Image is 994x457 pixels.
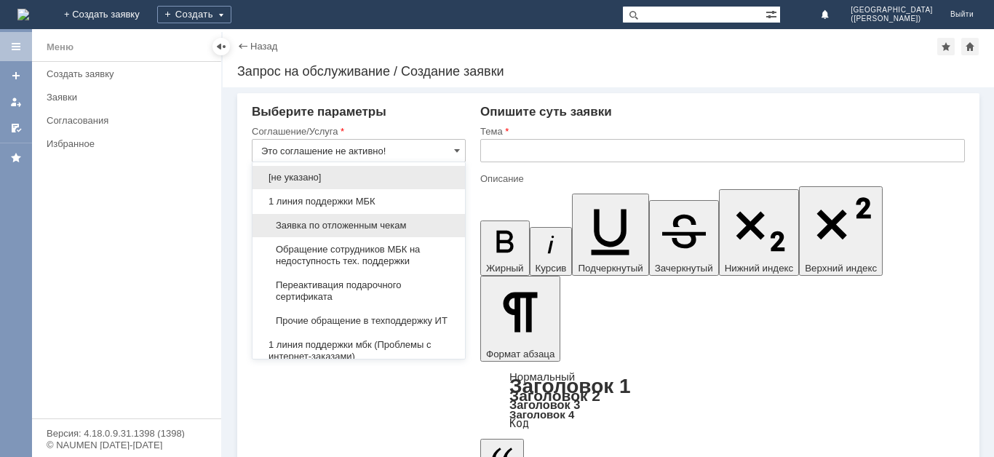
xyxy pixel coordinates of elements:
[237,64,979,79] div: Запрос на обслуживание / Создание заявки
[725,263,794,274] span: Нижний индекс
[4,90,28,114] a: Мои заявки
[480,372,965,429] div: Формат абзаца
[937,38,955,55] div: Добавить в избранное
[17,9,29,20] img: logo
[47,115,212,126] div: Согласования
[47,68,212,79] div: Создать заявку
[509,387,600,404] a: Заголовок 2
[261,279,456,303] span: Переактивация подарочного сертификата
[480,127,962,136] div: Тема
[47,429,207,438] div: Версия: 4.18.0.9.31.1398 (1398)
[509,375,631,397] a: Заголовок 1
[805,263,877,274] span: Верхний индекс
[250,41,277,52] a: Назад
[47,440,207,450] div: © NAUMEN [DATE]-[DATE]
[47,92,212,103] div: Заявки
[261,244,456,267] span: Обращение сотрудников МБК на недоступность тех. поддержки
[509,417,529,430] a: Код
[851,15,933,23] span: ([PERSON_NAME])
[486,263,524,274] span: Жирный
[480,105,612,119] span: Опишите суть заявки
[157,6,231,23] div: Создать
[649,200,719,276] button: Зачеркнутый
[851,6,933,15] span: [GEOGRAPHIC_DATA]
[47,138,196,149] div: Избранное
[17,9,29,20] a: Перейти на домашнюю страницу
[252,105,386,119] span: Выберите параметры
[799,186,883,276] button: Верхний индекс
[261,196,456,207] span: 1 линия поддержки МБК
[509,398,580,411] a: Заголовок 3
[47,39,73,56] div: Меню
[4,116,28,140] a: Мои согласования
[719,189,800,276] button: Нижний индекс
[486,349,554,359] span: Формат абзаца
[480,174,962,183] div: Описание
[572,194,648,276] button: Подчеркнутый
[41,63,218,85] a: Создать заявку
[212,38,230,55] div: Скрыть меню
[509,408,574,421] a: Заголовок 4
[509,370,575,383] a: Нормальный
[261,339,456,362] span: 1 линия поддержки мбк (Проблемы с интернет-заказами)
[252,127,463,136] div: Соглашение/Услуга
[766,7,780,20] span: Расширенный поиск
[961,38,979,55] div: Сделать домашней страницей
[261,315,456,327] span: Прочие обращение в техподдержку ИТ
[655,263,713,274] span: Зачеркнутый
[41,109,218,132] a: Согласования
[578,263,643,274] span: Подчеркнутый
[261,172,456,183] span: [не указано]
[261,220,456,231] span: Заявка по отложенным чекам
[480,276,560,362] button: Формат абзаца
[4,64,28,87] a: Создать заявку
[480,220,530,276] button: Жирный
[41,86,218,108] a: Заявки
[530,227,573,276] button: Курсив
[536,263,567,274] span: Курсив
